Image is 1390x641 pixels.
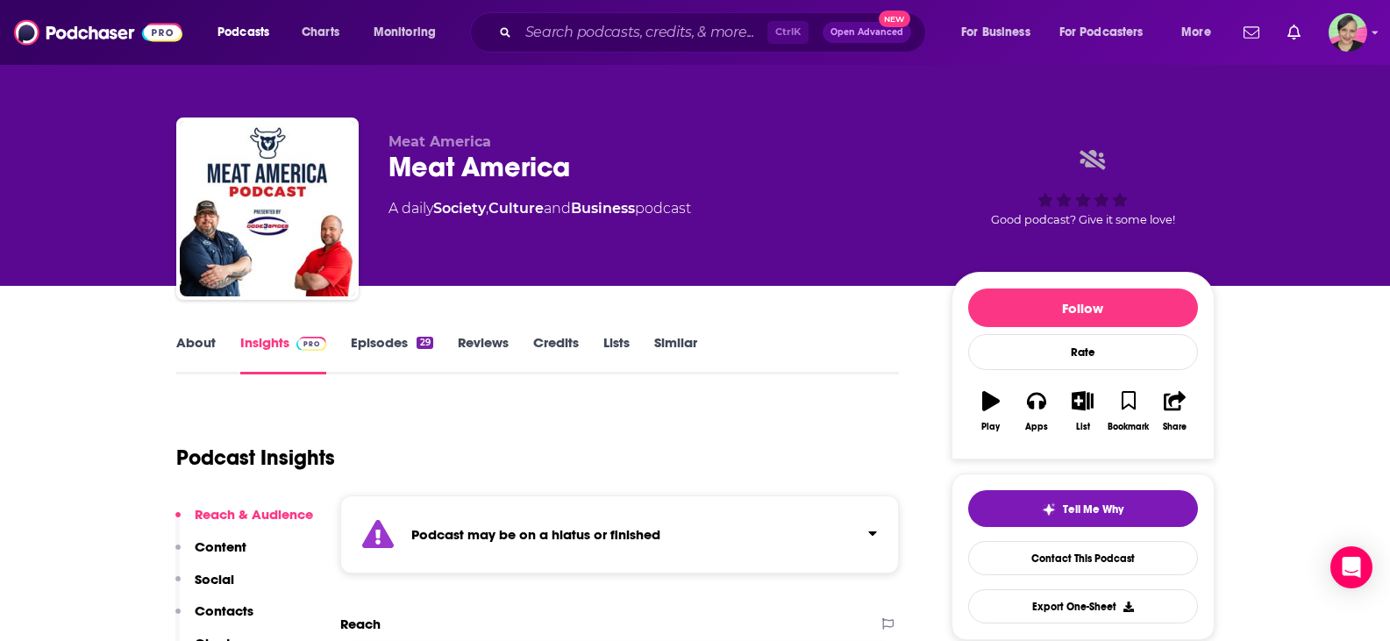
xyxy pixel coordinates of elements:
[217,20,269,45] span: Podcasts
[195,571,234,588] p: Social
[340,616,381,632] h2: Reach
[351,334,432,374] a: Episodes29
[340,495,900,573] section: Click to expand status details
[1151,380,1197,443] button: Share
[180,121,355,296] img: Meat America
[1063,502,1123,516] span: Tell Me Why
[1169,18,1233,46] button: open menu
[388,133,491,150] span: Meat America
[991,213,1175,226] span: Good podcast? Give it some love!
[240,334,327,374] a: InsightsPodchaser Pro
[830,28,903,37] span: Open Advanced
[195,602,253,619] p: Contacts
[176,445,335,471] h1: Podcast Insights
[1059,380,1105,443] button: List
[433,200,486,217] a: Society
[290,18,350,46] a: Charts
[1076,422,1090,432] div: List
[518,18,767,46] input: Search podcasts, credits, & more...
[1106,380,1151,443] button: Bookmark
[544,200,571,217] span: and
[388,198,691,219] div: A daily podcast
[968,288,1198,327] button: Follow
[458,334,509,374] a: Reviews
[1163,422,1187,432] div: Share
[961,20,1030,45] span: For Business
[533,334,579,374] a: Credits
[374,20,436,45] span: Monitoring
[1280,18,1308,47] a: Show notifications dropdown
[968,380,1014,443] button: Play
[1025,422,1048,432] div: Apps
[417,337,432,349] div: 29
[1237,18,1266,47] a: Show notifications dropdown
[968,589,1198,623] button: Export One-Sheet
[1181,20,1211,45] span: More
[767,21,809,44] span: Ctrl K
[1042,502,1056,516] img: tell me why sparkle
[175,538,246,571] button: Content
[175,571,234,603] button: Social
[487,12,943,53] div: Search podcasts, credits, & more...
[981,422,1000,432] div: Play
[1014,380,1059,443] button: Apps
[603,334,630,374] a: Lists
[1329,13,1367,52] img: User Profile
[361,18,459,46] button: open menu
[486,200,488,217] span: ,
[571,200,635,217] a: Business
[176,334,216,374] a: About
[968,334,1198,370] div: Rate
[823,22,911,43] button: Open AdvancedNew
[195,538,246,555] p: Content
[1059,20,1144,45] span: For Podcasters
[14,16,182,49] img: Podchaser - Follow, Share and Rate Podcasts
[1108,422,1149,432] div: Bookmark
[175,506,313,538] button: Reach & Audience
[1329,13,1367,52] span: Logged in as LizDVictoryBelt
[1048,18,1169,46] button: open menu
[1329,13,1367,52] button: Show profile menu
[175,602,253,635] button: Contacts
[879,11,910,27] span: New
[302,20,339,45] span: Charts
[488,200,544,217] a: Culture
[1330,546,1372,588] div: Open Intercom Messenger
[952,133,1215,242] div: Good podcast? Give it some love!
[411,526,660,543] strong: Podcast may be on a hiatus or finished
[195,506,313,523] p: Reach & Audience
[968,490,1198,527] button: tell me why sparkleTell Me Why
[654,334,697,374] a: Similar
[296,337,327,351] img: Podchaser Pro
[968,541,1198,575] a: Contact This Podcast
[949,18,1052,46] button: open menu
[205,18,292,46] button: open menu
